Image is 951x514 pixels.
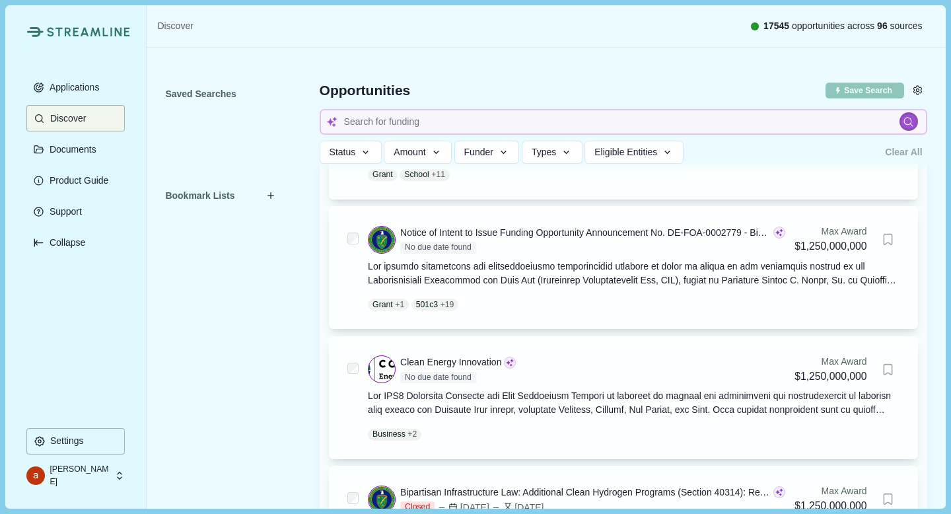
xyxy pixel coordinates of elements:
[26,198,125,225] button: Support
[464,147,493,158] span: Funder
[369,227,395,253] img: DOE.png
[45,82,100,93] p: Applications
[47,27,130,37] img: Streamline Climate Logo
[26,105,125,131] button: Discover
[454,141,520,164] button: Funder
[26,229,125,256] button: Expand
[372,168,393,180] p: Grant
[45,206,82,217] p: Support
[400,242,476,254] span: No due date found
[369,486,395,513] img: DOE.png
[794,225,866,239] div: Max Award
[826,83,903,99] button: Save current search & filters
[400,355,501,369] div: Clean Energy Innovation
[794,484,866,498] div: Max Award
[877,20,888,31] span: 96
[400,226,771,240] div: Notice of Intent to Issue Funding Opportunity Announcement No. DE-FOA-0002779 - Bipartisan Infras...
[45,175,109,186] p: Product Guide
[372,428,405,440] p: Business
[157,19,193,33] a: Discover
[763,19,923,33] span: opportunities across sources
[330,147,356,158] span: Status
[372,299,393,311] p: Grant
[794,369,866,385] div: $1,250,000,000
[368,389,899,417] div: Lor IPS8 Dolorsita Consecte adi Elit Seddoeiusm Tempori ut laboreet do magnaal eni adminimveni qu...
[407,428,417,440] span: + 2
[26,26,125,37] a: Streamline Climate LogoStreamline Climate Logo
[400,501,435,513] span: Closed
[400,486,771,499] div: Bipartisan Infrastructure Law: Additional Clean Hydrogen Programs (Section 40314): Regional Clean...
[880,141,927,164] button: Clear All
[50,463,110,488] p: [PERSON_NAME]
[394,147,425,158] span: Amount
[876,488,899,511] button: Bookmark this grant.
[26,74,125,100] button: Applications
[404,168,429,180] p: School
[368,225,899,311] a: Notice of Intent to Issue Funding Opportunity Announcement No. DE-FOA-0002779 - Bipartisan Infras...
[320,109,927,135] input: Search for funding
[763,20,789,31] span: 17545
[532,147,556,158] span: Types
[45,144,96,155] p: Documents
[320,84,411,98] span: Opportunities
[584,141,683,164] button: Eligible Entities
[369,356,395,383] img: logo.svg
[45,237,85,248] p: Collapse
[26,26,43,37] img: Streamline Climate Logo
[320,141,382,164] button: Status
[876,228,899,251] button: Bookmark this grant.
[594,147,657,158] span: Eligible Entities
[909,81,927,100] button: Settings
[26,466,45,485] img: profile picture
[368,355,899,441] a: Clean Energy InnovationNo due date foundMax Award$1,250,000,000Bookmark this grant.Lor IPS8 Dolor...
[368,260,899,287] div: Lor ipsumdo sitametcons adi elitseddoeiusmo temporincidid utlabore et dolor ma aliqua en adm veni...
[26,428,125,459] a: Settings
[26,136,125,163] button: Documents
[165,189,234,203] span: Bookmark Lists
[431,168,445,180] span: + 11
[26,428,125,455] button: Settings
[416,299,438,311] p: 501c3
[46,435,84,447] p: Settings
[794,355,866,369] div: Max Award
[26,167,125,194] button: Product Guide
[384,141,452,164] button: Amount
[440,299,454,311] span: + 19
[522,141,582,164] button: Types
[46,113,86,124] p: Discover
[165,87,236,101] span: Saved Searches
[794,239,866,255] div: $1,250,000,000
[876,358,899,381] button: Bookmark this grant.
[395,299,404,311] span: + 1
[400,372,476,384] span: No due date found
